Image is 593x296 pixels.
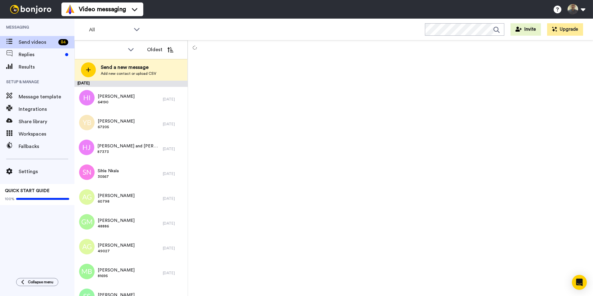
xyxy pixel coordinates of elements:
span: 67205 [98,124,135,129]
span: Send a new message [101,64,156,71]
span: Message template [19,93,74,101]
span: 100% [5,196,15,201]
div: [DATE] [74,81,188,87]
span: [PERSON_NAME] [98,93,135,100]
span: [PERSON_NAME] [98,218,135,224]
div: [DATE] [163,246,185,251]
img: sn.png [79,164,95,180]
button: Upgrade [547,23,583,36]
span: 30567 [98,174,119,179]
span: [PERSON_NAME] [98,193,135,199]
span: Sihle Nkala [98,168,119,174]
span: Results [19,63,74,71]
span: All [89,26,131,34]
img: ag.png [79,189,95,205]
img: hj.png [79,140,94,155]
span: Fallbacks [19,143,74,150]
div: [DATE] [163,97,185,102]
img: yb.png [79,115,95,130]
span: Send videos [19,38,56,46]
div: [DATE] [163,146,185,151]
button: Invite [511,23,541,36]
span: [PERSON_NAME] and [PERSON_NAME] [97,143,160,149]
div: Open Intercom Messenger [572,275,587,290]
span: 49027 [98,249,135,253]
span: [PERSON_NAME] [98,118,135,124]
span: 64190 [98,100,135,105]
span: 87373 [97,149,160,154]
div: [DATE] [163,196,185,201]
span: Collapse menu [28,280,53,285]
span: Workspaces [19,130,74,138]
div: [DATE] [163,271,185,276]
img: hi.png [79,90,95,105]
span: 81695 [98,273,135,278]
img: mb.png [79,264,95,279]
img: ag.png [79,239,95,254]
span: Add new contact or upload CSV [101,71,156,76]
div: [DATE] [163,171,185,176]
div: [DATE] [163,122,185,127]
span: 48886 [98,224,135,229]
div: 84 [58,39,68,45]
img: vm-color.svg [65,4,75,14]
span: QUICK START GUIDE [5,189,50,193]
span: Video messaging [79,5,126,14]
div: [DATE] [163,221,185,226]
span: Share library [19,118,74,125]
span: 60798 [98,199,135,204]
span: Integrations [19,105,74,113]
span: [PERSON_NAME] [98,267,135,273]
span: [PERSON_NAME] [98,242,135,249]
button: Collapse menu [16,278,58,286]
span: Settings [19,168,74,175]
button: Oldest [142,43,178,56]
span: Replies [19,51,63,58]
img: bj-logo-header-white.svg [7,5,54,14]
img: gm.png [79,214,95,230]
